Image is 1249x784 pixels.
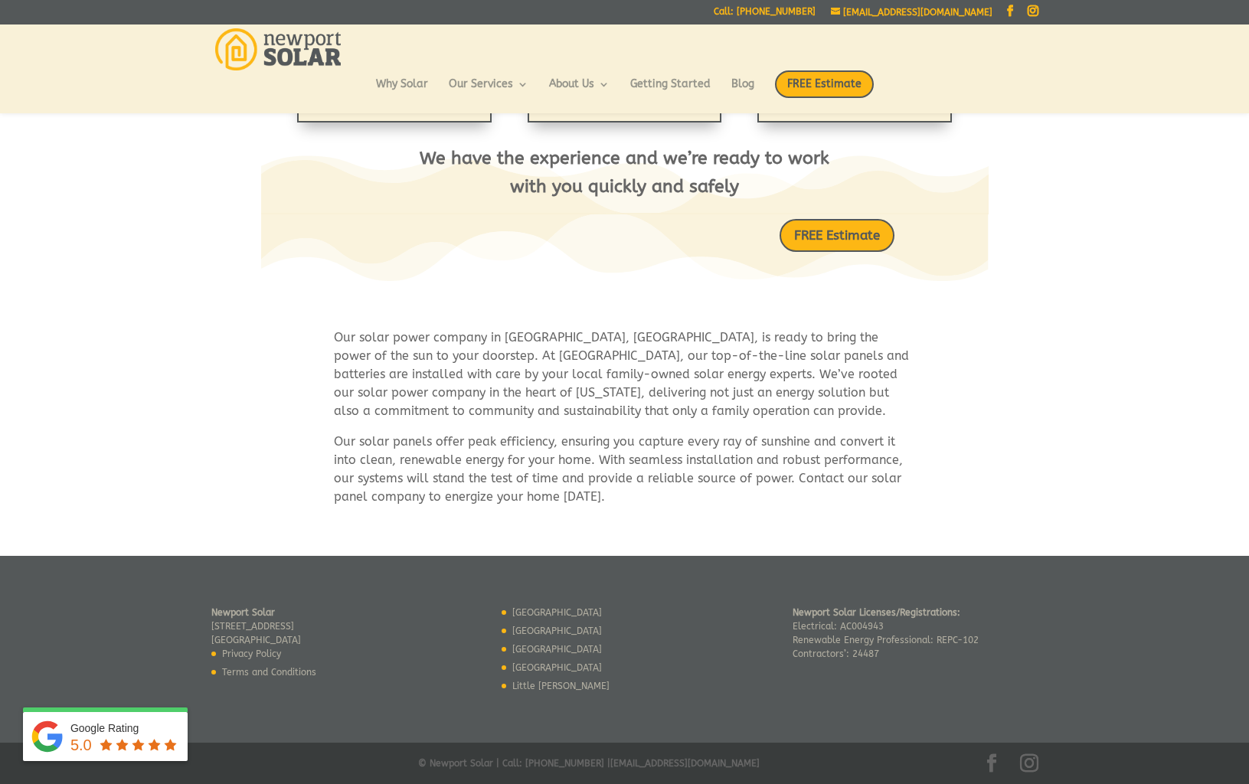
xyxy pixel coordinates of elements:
a: [GEOGRAPHIC_DATA] [512,662,602,673]
p: [STREET_ADDRESS] [GEOGRAPHIC_DATA] [211,606,316,647]
strong: Newport Solar [211,607,275,618]
a: [EMAIL_ADDRESS][DOMAIN_NAME] [831,7,992,18]
span: FREE Estimate [775,70,874,98]
a: Call: [PHONE_NUMBER] [714,7,816,23]
a: FREE Estimate [780,219,894,252]
a: Little [PERSON_NAME] [512,681,610,691]
a: About Us [549,79,610,105]
a: [GEOGRAPHIC_DATA] [512,607,602,618]
img: Newport Solar | Solar Energy Optimized. [215,28,342,70]
p: Electrical: AC004943 Renewable Energy Professional: REPC-102 Contractors’: 24487 [793,606,979,661]
a: FREE Estimate [775,70,874,113]
span: 5.0 [70,737,92,753]
a: Terms and Conditions [222,667,316,678]
p: Our solar power company in [GEOGRAPHIC_DATA], [GEOGRAPHIC_DATA], is ready to bring the power of t... [334,328,916,433]
a: [GEOGRAPHIC_DATA] [512,626,602,636]
a: [GEOGRAPHIC_DATA] [512,644,602,655]
span: We have the experience and we’re ready to work with you quickly and safely [420,148,829,197]
a: Privacy Policy [222,648,281,659]
p: Our solar panels offer peak efficiency, ensuring you capture every ray of sunshine and convert it... [334,433,916,506]
a: Why Solar [376,79,428,105]
a: Our Services [449,79,528,105]
a: Blog [731,79,754,105]
a: Getting Started [630,79,711,105]
div: © Newport Solar | Call: [PHONE_NUMBER] | [EMAIL_ADDRESS][DOMAIN_NAME] [211,754,1038,780]
strong: Newport Solar Licenses/Registrations: [793,607,960,618]
div: Google Rating [70,720,180,736]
